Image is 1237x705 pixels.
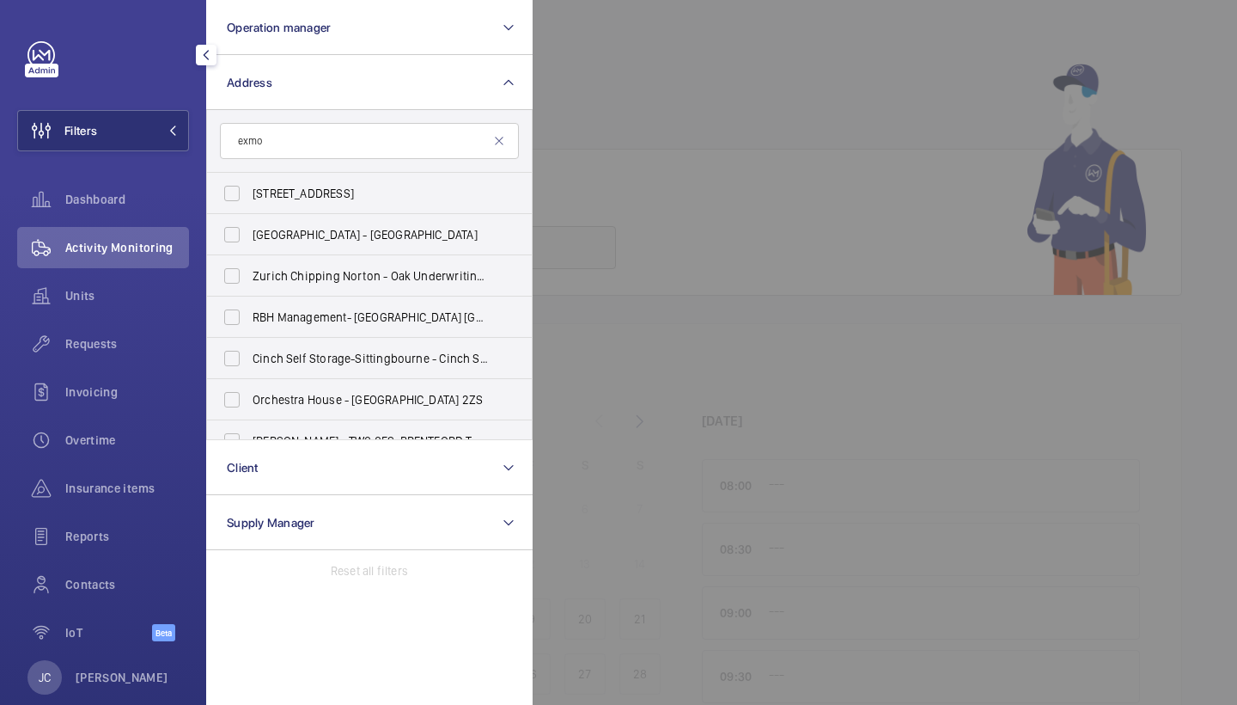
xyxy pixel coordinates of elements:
[65,528,189,545] span: Reports
[65,383,189,401] span: Invoicing
[65,287,189,304] span: Units
[65,335,189,352] span: Requests
[64,122,97,139] span: Filters
[76,669,168,686] p: [PERSON_NAME]
[65,191,189,208] span: Dashboard
[65,239,189,256] span: Activity Monitoring
[39,669,51,686] p: JC
[65,576,189,593] span: Contacts
[65,480,189,497] span: Insurance items
[17,110,189,151] button: Filters
[152,624,175,641] span: Beta
[65,432,189,449] span: Overtime
[65,624,152,641] span: IoT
